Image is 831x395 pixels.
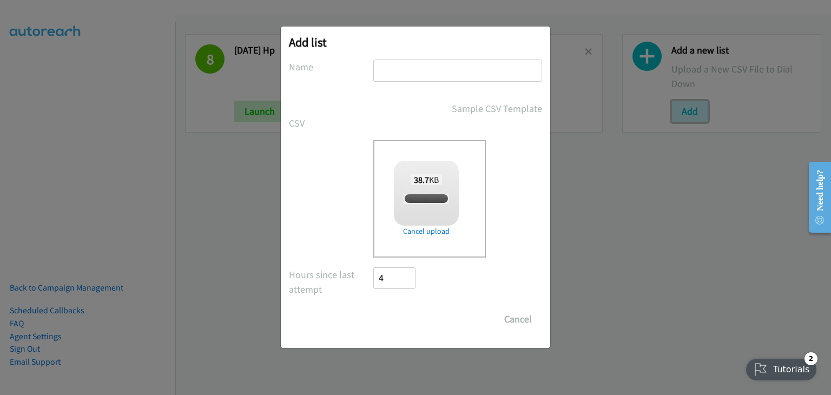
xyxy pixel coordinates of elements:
[800,154,831,240] iframe: Resource Center
[494,308,542,330] button: Cancel
[289,60,373,74] label: Name
[289,116,373,130] label: CSV
[394,226,459,237] a: Cancel upload
[411,174,443,185] span: KB
[404,194,449,204] span: HP [DATE]csv
[740,348,823,387] iframe: Checklist
[452,101,542,116] a: Sample CSV Template
[289,35,542,50] h2: Add list
[289,267,373,297] label: Hours since last attempt
[414,174,429,185] strong: 38.7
